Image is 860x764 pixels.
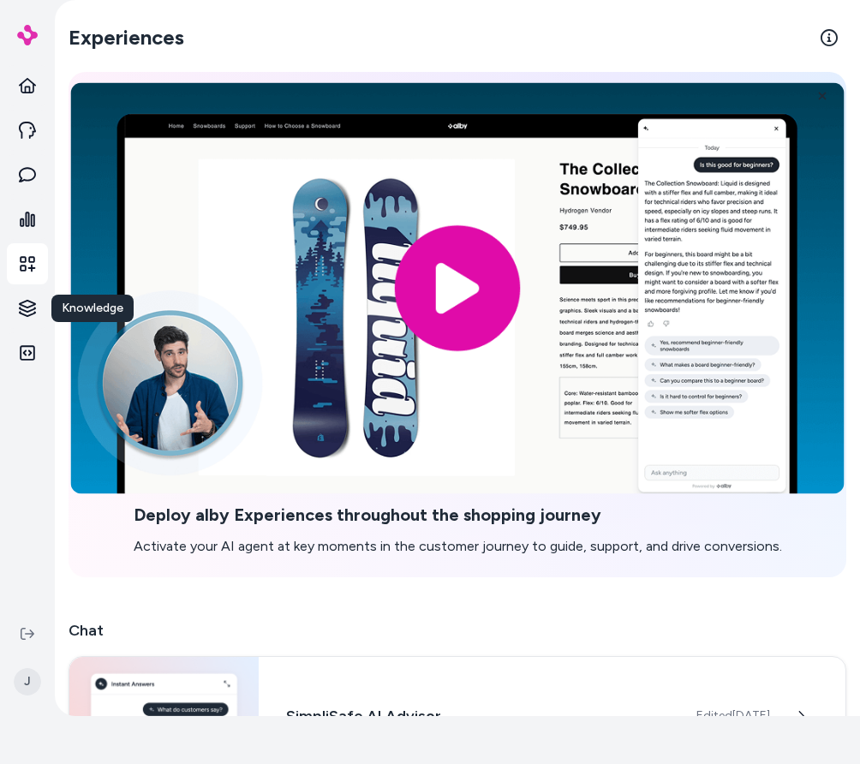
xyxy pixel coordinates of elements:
h3: SimpliSafe AI Advisor [286,704,669,728]
span: J [14,668,41,695]
button: J [10,654,45,709]
span: Edited [DATE] [696,707,770,725]
p: Activate your AI agent at key moments in the customer journey to guide, support, and drive conver... [134,536,782,557]
div: Knowledge [51,295,134,322]
h2: Deploy alby Experiences throughout the shopping journey [134,504,782,526]
img: alby Logo [17,25,38,45]
h2: Chat [69,618,846,642]
h2: Experiences [69,24,184,51]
